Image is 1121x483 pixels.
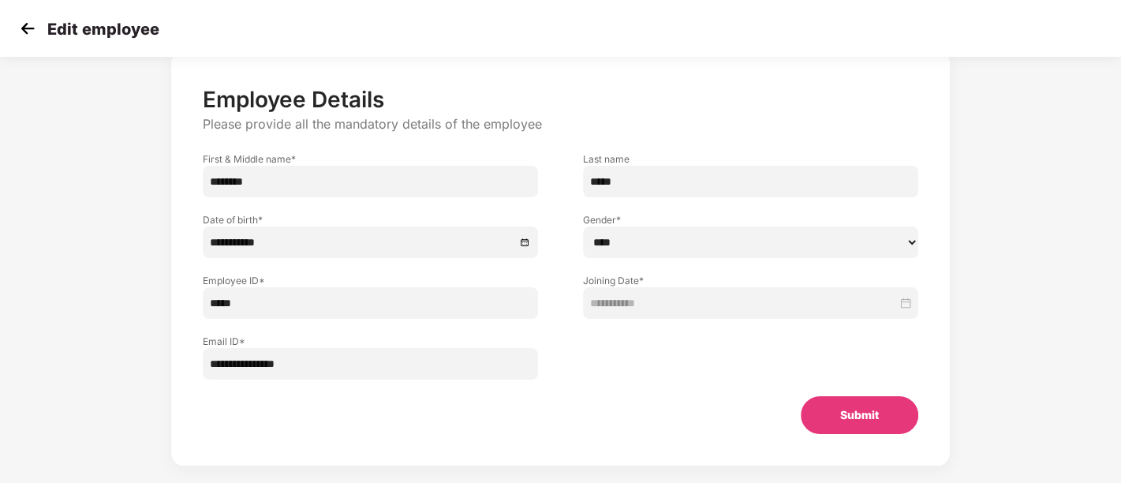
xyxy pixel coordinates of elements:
[801,396,918,434] button: Submit
[203,335,538,348] label: Email ID
[583,152,918,166] label: Last name
[203,274,538,287] label: Employee ID
[203,116,918,133] p: Please provide all the mandatory details of the employee
[16,17,39,40] img: svg+xml;base64,PHN2ZyB4bWxucz0iaHR0cDovL3d3dy53My5vcmcvMjAwMC9zdmciIHdpZHRoPSIzMCIgaGVpZ2h0PSIzMC...
[583,213,918,227] label: Gender
[583,274,918,287] label: Joining Date
[203,152,538,166] label: First & Middle name
[203,86,918,113] p: Employee Details
[47,20,159,39] p: Edit employee
[203,213,538,227] label: Date of birth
